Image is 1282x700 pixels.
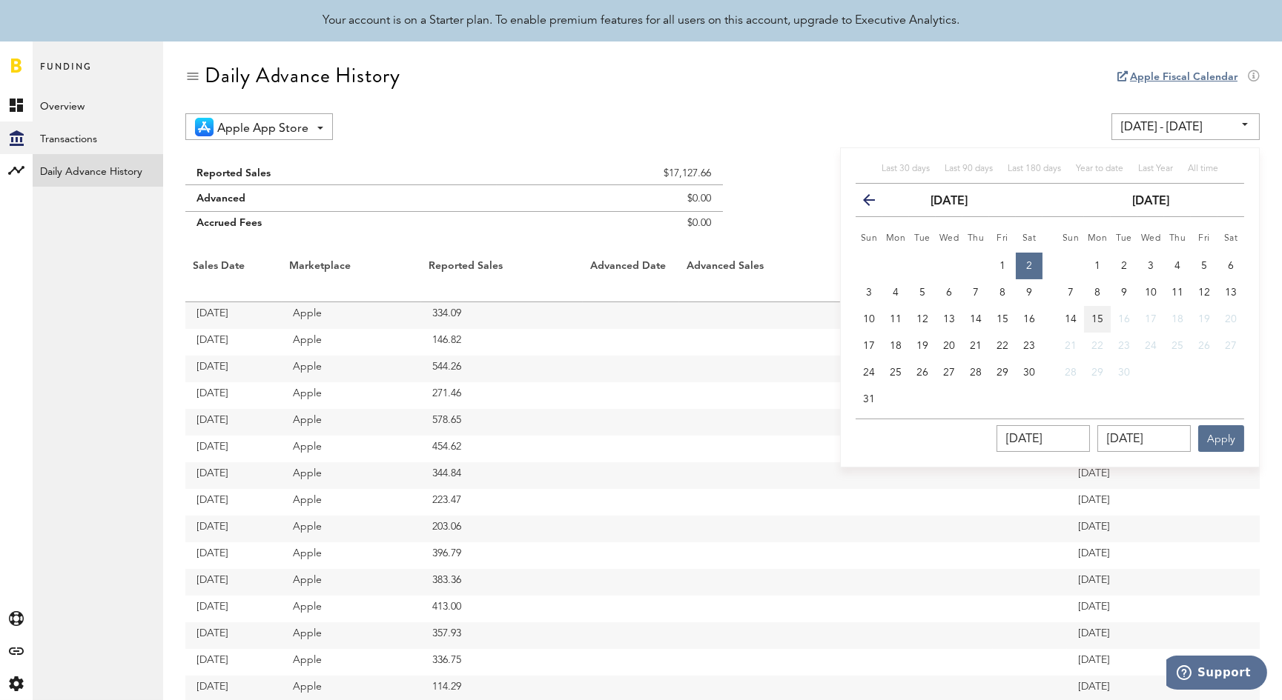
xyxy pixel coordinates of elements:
button: Apply [1198,425,1244,452]
td: Apple [282,596,421,622]
th: Advanced Sales [679,256,847,302]
span: 22 [1091,341,1103,351]
span: 5 [1201,261,1207,271]
td: [DATE] [1067,596,1163,622]
button: 1 [989,253,1016,279]
button: 20 [1217,306,1244,333]
span: 29 [997,367,1008,378]
span: 21 [1065,341,1077,351]
span: 9 [1026,287,1032,298]
button: 23 [1016,333,1043,359]
th: Advanced Date [583,256,679,302]
td: Apple [282,436,421,462]
td: Reported Sales [185,155,497,185]
td: Accrued Fees [185,212,497,242]
span: 2 [1121,261,1127,271]
span: 12 [1198,287,1210,298]
td: [DATE] [185,569,282,596]
span: 15 [997,314,1008,324]
span: All time [1188,164,1218,173]
td: [DATE] [185,462,282,489]
span: Last Year [1138,164,1173,173]
button: 18 [1164,306,1191,333]
small: Thursday [1169,234,1186,243]
td: 454.62 [421,436,584,462]
button: 3 [856,279,882,306]
td: $0.00 [497,185,722,212]
span: 14 [1065,314,1077,324]
span: 11 [1172,287,1183,298]
input: __/__/____ [1097,425,1191,452]
td: [DATE] [185,329,282,356]
a: Overview [33,89,163,121]
span: 10 [863,314,875,324]
td: Apple [282,302,421,329]
button: 11 [1164,279,1191,306]
span: 3 [866,287,872,298]
button: 17 [1137,306,1164,333]
small: Saturday [1224,234,1238,243]
small: Wednesday [939,234,959,243]
small: Tuesday [914,234,931,243]
small: Monday [886,234,906,243]
button: 22 [989,333,1016,359]
td: [DATE] [1067,649,1163,676]
span: 9 [1121,287,1127,298]
td: 203.06 [421,516,584,542]
th: Reported Sales [421,256,584,302]
button: 23 [1111,333,1137,359]
button: 8 [989,279,1016,306]
button: 1 [1084,253,1111,279]
button: 10 [856,306,882,333]
span: 4 [893,287,899,298]
span: 8 [1000,287,1005,298]
button: 29 [1084,359,1111,386]
span: 3 [1148,261,1154,271]
button: 16 [1111,306,1137,333]
span: 17 [1145,314,1157,324]
input: __/__/____ [997,425,1090,452]
td: Apple [282,649,421,676]
strong: [DATE] [931,196,968,207]
small: Monday [1088,234,1108,243]
span: 31 [863,394,875,404]
button: 24 [856,359,882,386]
small: Friday [1198,234,1210,243]
td: [DATE] [185,489,282,516]
td: [DATE] [185,516,282,542]
td: Apple [282,382,421,409]
span: 22 [997,341,1008,351]
td: 271.46 [421,382,584,409]
a: Daily Advance History [33,154,163,187]
th: Sales Date [185,256,282,302]
button: 2 [1016,253,1043,279]
span: 28 [1065,367,1077,378]
span: Year to date [1076,164,1123,173]
span: 26 [916,367,928,378]
button: 19 [1191,306,1217,333]
span: Last 90 days [945,164,993,173]
span: 17 [863,341,875,351]
td: 146.82 [421,329,584,356]
small: Friday [997,234,1008,243]
span: 20 [1225,314,1237,324]
span: 21 [970,341,982,351]
td: $17,127.66 [497,155,722,185]
td: 223.47 [421,489,584,516]
button: 14 [1057,306,1084,333]
button: 7 [1057,279,1084,306]
button: 12 [1191,279,1217,306]
button: 9 [1016,279,1043,306]
img: 21.png [195,118,214,136]
button: 28 [1057,359,1084,386]
td: Apple [282,542,421,569]
span: 10 [1145,287,1157,298]
small: Sunday [1063,234,1080,243]
td: [DATE] [185,622,282,649]
td: [DATE] [1067,569,1163,596]
td: [DATE] [1067,542,1163,569]
span: 30 [1118,367,1130,378]
button: 4 [882,279,909,306]
td: Apple [282,569,421,596]
span: 26 [1198,341,1210,351]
